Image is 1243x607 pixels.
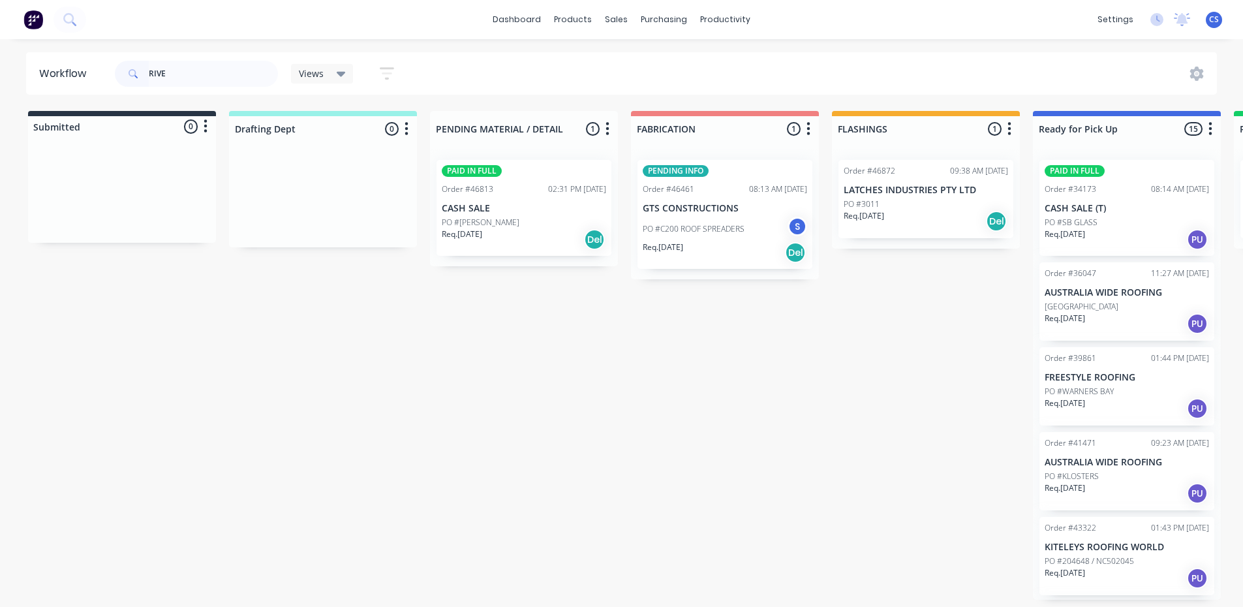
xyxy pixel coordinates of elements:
div: 08:13 AM [DATE] [749,183,807,195]
div: 09:23 AM [DATE] [1151,437,1209,449]
div: productivity [694,10,757,29]
div: PU [1187,398,1208,419]
div: PENDING INFO [643,165,709,177]
div: PAID IN FULLOrder #3417308:14 AM [DATE]CASH SALE (T)PO #SB GLASSReq.[DATE]PU [1039,160,1214,256]
div: Order #4687209:38 AM [DATE]LATCHES INDUSTRIES PTY LTDPO #3011Req.[DATE]Del [838,160,1013,238]
div: PU [1187,483,1208,504]
div: PAID IN FULL [442,165,502,177]
div: Del [584,229,605,250]
p: PO #3011 [844,198,880,210]
p: Req. [DATE] [442,228,482,240]
p: FREESTYLE ROOFING [1045,372,1209,383]
div: Order #4332201:43 PM [DATE]KITELEYS ROOFING WORLDPO #204648 / NC502045Req.[DATE]PU [1039,517,1214,595]
div: sales [598,10,634,29]
p: PO #WARNERS BAY [1045,386,1114,397]
p: PO #204648 / NC502045 [1045,555,1134,567]
div: Order #3986101:44 PM [DATE]FREESTYLE ROOFINGPO #WARNERS BAYReq.[DATE]PU [1039,347,1214,426]
div: Order #36047 [1045,268,1096,279]
p: PO #KLOSTERS [1045,471,1099,482]
div: PU [1187,229,1208,250]
p: CASH SALE [442,203,606,214]
div: Order #39861 [1045,352,1096,364]
p: AUSTRALIA WIDE ROOFING [1045,287,1209,298]
div: Order #43322 [1045,522,1096,534]
div: Order #46872 [844,165,895,177]
span: Views [299,67,324,80]
div: S [788,217,807,236]
div: 02:31 PM [DATE] [548,183,606,195]
div: PU [1187,313,1208,334]
div: settings [1091,10,1140,29]
p: GTS CONSTRUCTIONS [643,203,807,214]
div: Del [785,242,806,263]
p: Req. [DATE] [1045,313,1085,324]
p: CASH SALE (T) [1045,203,1209,214]
img: Factory [23,10,43,29]
div: Del [986,211,1007,232]
p: Req. [DATE] [643,241,683,253]
p: Req. [DATE] [844,210,884,222]
div: PAID IN FULL [1045,165,1105,177]
div: 08:14 AM [DATE] [1151,183,1209,195]
p: PO #SB GLASS [1045,217,1097,228]
div: Order #46813 [442,183,493,195]
div: 11:27 AM [DATE] [1151,268,1209,279]
p: LATCHES INDUSTRIES PTY LTD [844,185,1008,196]
p: AUSTRALIA WIDE ROOFING [1045,457,1209,468]
p: PO #C200 ROOF SPREADERS [643,223,744,235]
div: Order #34173 [1045,183,1096,195]
div: Workflow [39,66,93,82]
p: PO #[PERSON_NAME] [442,217,519,228]
div: 09:38 AM [DATE] [950,165,1008,177]
div: 01:43 PM [DATE] [1151,522,1209,534]
p: Req. [DATE] [1045,567,1085,579]
a: dashboard [486,10,547,29]
span: CS [1209,14,1219,25]
p: [GEOGRAPHIC_DATA] [1045,301,1118,313]
div: PENDING INFOOrder #4646108:13 AM [DATE]GTS CONSTRUCTIONSPO #C200 ROOF SPREADERSSReq.[DATE]Del [637,160,812,269]
div: Order #4147109:23 AM [DATE]AUSTRALIA WIDE ROOFINGPO #KLOSTERSReq.[DATE]PU [1039,432,1214,510]
div: products [547,10,598,29]
p: Req. [DATE] [1045,482,1085,494]
div: 01:44 PM [DATE] [1151,352,1209,364]
p: KITELEYS ROOFING WORLD [1045,542,1209,553]
p: Req. [DATE] [1045,228,1085,240]
div: PU [1187,568,1208,589]
div: purchasing [634,10,694,29]
div: Order #3604711:27 AM [DATE]AUSTRALIA WIDE ROOFING[GEOGRAPHIC_DATA]Req.[DATE]PU [1039,262,1214,341]
input: Search for orders... [149,61,278,87]
p: Req. [DATE] [1045,397,1085,409]
div: Order #46461 [643,183,694,195]
div: PAID IN FULLOrder #4681302:31 PM [DATE]CASH SALEPO #[PERSON_NAME]Req.[DATE]Del [437,160,611,256]
div: Order #41471 [1045,437,1096,449]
